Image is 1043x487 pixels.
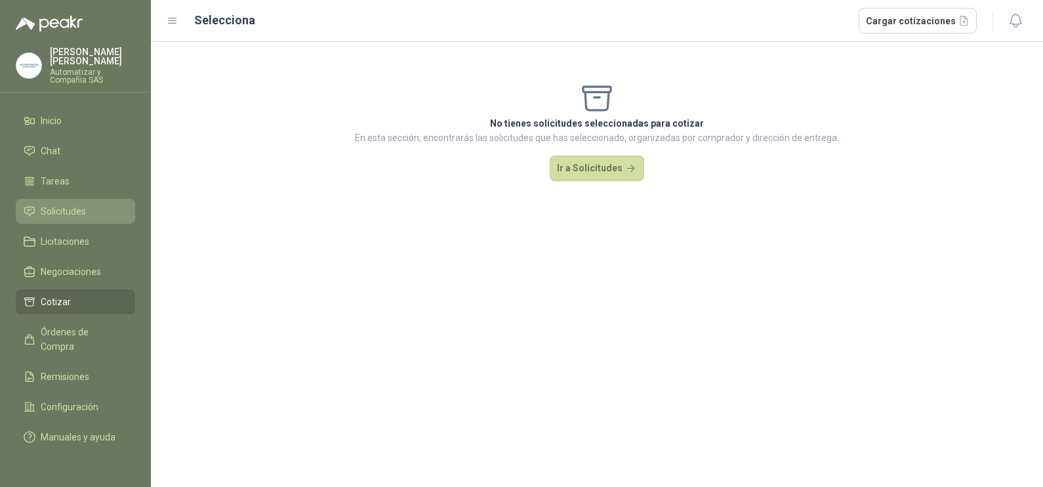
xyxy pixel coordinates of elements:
[16,259,135,284] a: Negociaciones
[50,47,135,66] p: [PERSON_NAME] [PERSON_NAME]
[41,114,62,128] span: Inicio
[355,131,839,145] p: En esta sección, encontrarás las solicitudes que has seleccionado, organizadas por comprador y di...
[16,320,135,359] a: Órdenes de Compra
[41,400,98,414] span: Configuración
[16,199,135,224] a: Solicitudes
[16,16,83,32] img: Logo peakr
[16,425,135,450] a: Manuales y ayuda
[41,144,60,158] span: Chat
[41,234,89,249] span: Licitaciones
[50,68,135,84] p: Automatizar y Compañia SAS
[41,370,89,384] span: Remisiones
[41,295,71,309] span: Cotizar
[16,138,135,163] a: Chat
[194,11,255,30] h2: Selecciona
[41,204,86,219] span: Solicitudes
[41,325,123,354] span: Órdenes de Compra
[16,394,135,419] a: Configuración
[16,53,41,78] img: Company Logo
[16,169,135,194] a: Tareas
[859,8,977,34] button: Cargar cotizaciones
[355,116,839,131] p: No tienes solicitudes seleccionadas para cotizar
[16,108,135,133] a: Inicio
[41,265,101,279] span: Negociaciones
[16,364,135,389] a: Remisiones
[16,289,135,314] a: Cotizar
[16,229,135,254] a: Licitaciones
[550,156,644,182] button: Ir a Solicitudes
[41,430,115,444] span: Manuales y ayuda
[41,174,70,188] span: Tareas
